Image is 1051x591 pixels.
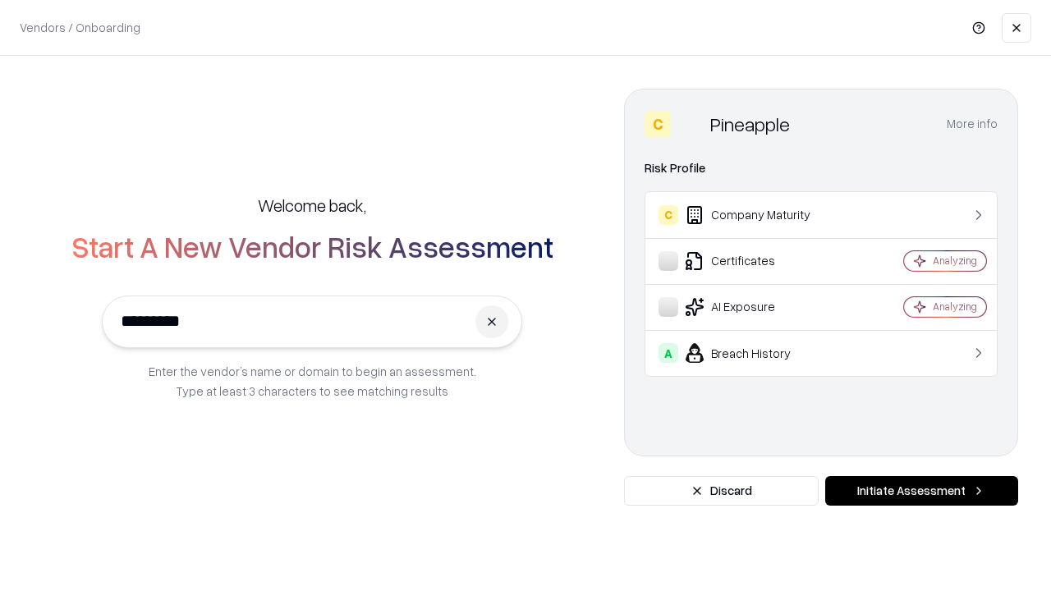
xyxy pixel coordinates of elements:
[149,361,476,401] p: Enter the vendor’s name or domain to begin an assessment. Type at least 3 characters to see match...
[659,205,855,225] div: Company Maturity
[624,476,819,506] button: Discard
[645,158,998,178] div: Risk Profile
[659,251,855,271] div: Certificates
[71,230,553,263] h2: Start A New Vendor Risk Assessment
[659,343,678,363] div: A
[933,254,977,268] div: Analyzing
[710,111,790,137] div: Pineapple
[677,111,704,137] img: Pineapple
[659,297,855,317] div: AI Exposure
[258,194,366,217] h5: Welcome back,
[659,205,678,225] div: C
[659,343,855,363] div: Breach History
[933,300,977,314] div: Analyzing
[20,19,140,36] p: Vendors / Onboarding
[645,111,671,137] div: C
[825,476,1018,506] button: Initiate Assessment
[947,109,998,139] button: More info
